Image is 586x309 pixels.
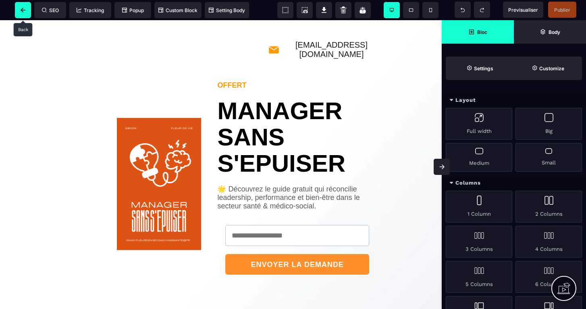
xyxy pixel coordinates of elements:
span: View components [277,2,293,18]
span: Settings [446,57,514,80]
div: 4 Columns [515,226,582,258]
span: Screenshot [297,2,313,18]
div: Layout [442,93,586,108]
div: Columns [442,176,586,191]
span: Publier [554,7,570,13]
img: 8aeef015e0ebd4251a34490ffea99928_mail.png [268,24,280,36]
span: Tracking [77,7,104,13]
span: SEO [42,7,59,13]
div: Full width [446,108,512,140]
span: Preview [503,2,543,18]
span: Open Layer Manager [514,20,586,44]
strong: Body [549,29,560,35]
text: 🌟 Découvrez le guide gratuit qui réconcilie leadership, performance et bien-être dans le secteur ... [217,164,377,199]
span: Popup [122,7,144,13]
div: 1 Column [446,191,512,223]
span: Open Blocks [442,20,514,44]
strong: Customize [539,65,564,71]
span: Previsualiser [508,7,538,13]
strong: Settings [474,65,493,71]
button: ENVOYER LA DEMANDE [225,234,369,254]
span: Setting Body [209,7,245,13]
div: 3 Columns [446,226,512,258]
div: 6 Columns [515,261,582,293]
div: Small [515,143,582,172]
div: 2 Columns [515,191,582,223]
strong: Bloc [477,29,487,35]
span: Open Style Manager [514,57,582,80]
text: MANAGER SANS S'EPUISER [217,69,377,156]
div: Medium [446,143,512,172]
img: 139a9c0127c1842eafd12cea98a85ebc_FLEUR_DE_VIE.png [117,98,201,230]
text: [EMAIL_ADDRESS][DOMAIN_NAME] [280,20,383,39]
div: 5 Columns [446,261,512,293]
span: Custom Block [158,7,197,13]
div: Big [515,108,582,140]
